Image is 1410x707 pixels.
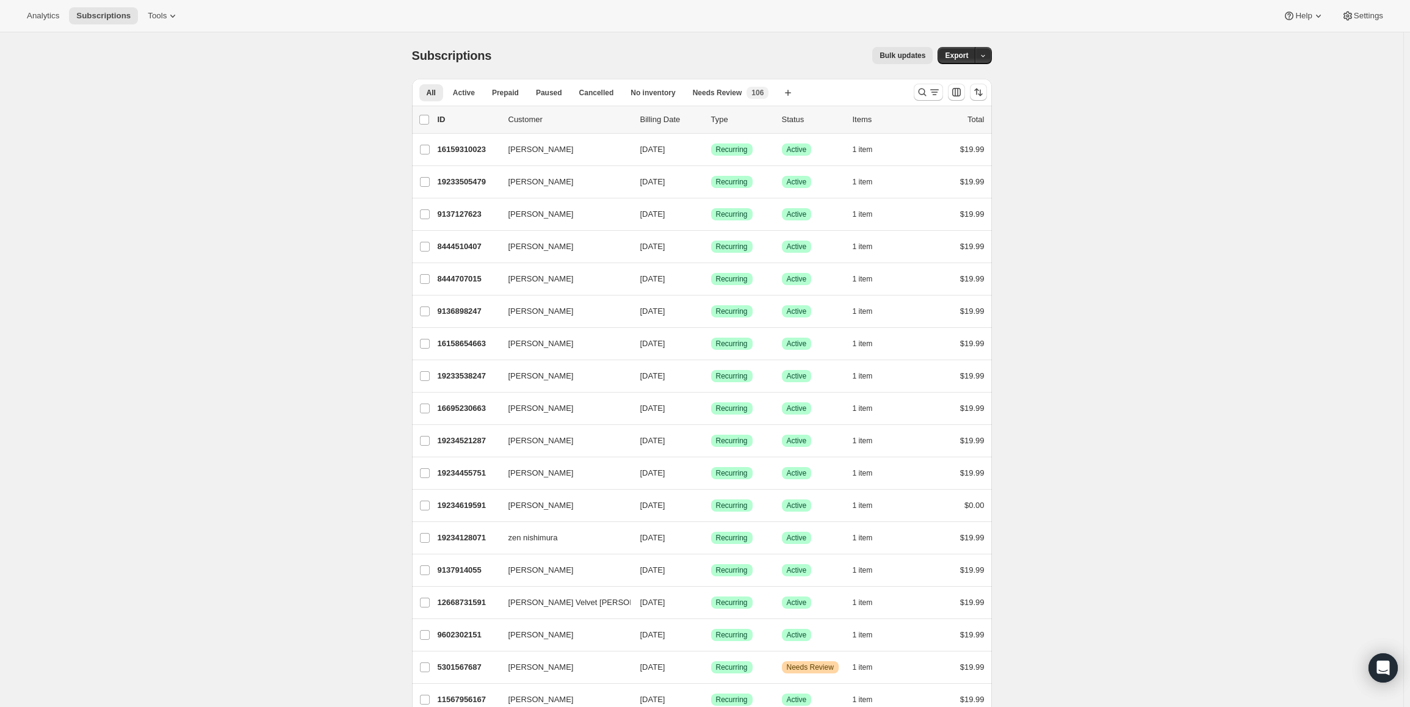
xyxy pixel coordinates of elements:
span: Recurring [716,533,748,543]
span: 1 item [853,533,873,543]
button: Bulk updates [872,47,933,64]
p: 11567956167 [438,694,499,706]
span: Recurring [716,209,748,219]
div: 9137127623[PERSON_NAME][DATE]SuccessRecurringSuccessActive1 item$19.99 [438,206,985,223]
button: [PERSON_NAME] [501,496,623,515]
button: Settings [1334,7,1390,24]
span: $19.99 [960,339,985,348]
span: [DATE] [640,339,665,348]
button: 1 item [853,594,886,611]
span: Recurring [716,145,748,154]
span: Active [787,371,807,381]
span: [PERSON_NAME] [508,241,574,253]
span: Bulk updates [880,51,925,60]
span: [PERSON_NAME] [508,370,574,382]
span: 1 item [853,630,873,640]
span: [PERSON_NAME] [508,208,574,220]
button: [PERSON_NAME] [501,237,623,256]
span: $19.99 [960,177,985,186]
p: 12668731591 [438,596,499,609]
span: Recurring [716,404,748,413]
span: Recurring [716,242,748,252]
span: Analytics [27,11,59,21]
span: $19.99 [960,598,985,607]
button: [PERSON_NAME] Velvet [PERSON_NAME] [501,593,623,612]
button: 1 item [853,173,886,190]
p: 9136898247 [438,305,499,317]
span: [PERSON_NAME] [508,435,574,447]
span: $0.00 [964,501,985,510]
span: [DATE] [640,274,665,283]
span: [PERSON_NAME] [508,467,574,479]
span: Needs Review [693,88,742,98]
button: 1 item [853,659,886,676]
span: Active [787,209,807,219]
span: [DATE] [640,371,665,380]
div: Type [711,114,772,126]
button: Analytics [20,7,67,24]
p: 16159310023 [438,143,499,156]
span: Active [787,404,807,413]
p: Billing Date [640,114,701,126]
span: Active [787,145,807,154]
button: Subscriptions [69,7,138,24]
p: 9137914055 [438,564,499,576]
span: Subscriptions [412,49,492,62]
p: 19233538247 [438,370,499,382]
span: $19.99 [960,274,985,283]
span: Subscriptions [76,11,131,21]
span: [PERSON_NAME] [508,629,574,641]
span: Active [787,630,807,640]
span: $19.99 [960,662,985,672]
span: Active [787,436,807,446]
span: Cancelled [579,88,614,98]
span: Active [453,88,475,98]
button: Create new view [778,84,798,101]
span: 1 item [853,565,873,575]
span: Recurring [716,695,748,705]
span: Active [787,695,807,705]
span: [PERSON_NAME] [508,143,574,156]
span: Recurring [716,598,748,607]
span: 1 item [853,339,873,349]
div: 19234455751[PERSON_NAME][DATE]SuccessRecurringSuccessActive1 item$19.99 [438,465,985,482]
div: 12668731591[PERSON_NAME] Velvet [PERSON_NAME][DATE]SuccessRecurringSuccessActive1 item$19.99 [438,594,985,611]
p: 19234521287 [438,435,499,447]
p: 19233505479 [438,176,499,188]
span: Prepaid [492,88,519,98]
span: $19.99 [960,565,985,575]
div: 5301567687[PERSON_NAME][DATE]SuccessRecurringWarningNeeds Review1 item$19.99 [438,659,985,676]
button: [PERSON_NAME] [501,625,623,645]
div: IDCustomerBilling DateTypeStatusItemsTotal [438,114,985,126]
span: [DATE] [640,468,665,477]
span: Recurring [716,306,748,316]
button: 1 item [853,626,886,644]
span: Settings [1354,11,1383,21]
button: 1 item [853,141,886,158]
button: 1 item [853,497,886,514]
button: Sort the results [970,84,987,101]
div: Items [853,114,914,126]
span: Recurring [716,274,748,284]
span: $19.99 [960,630,985,639]
button: 1 item [853,206,886,223]
span: [DATE] [640,209,665,219]
button: 1 item [853,303,886,320]
span: Recurring [716,339,748,349]
button: [PERSON_NAME] [501,366,623,386]
span: Recurring [716,177,748,187]
span: [PERSON_NAME] [508,402,574,415]
span: [DATE] [640,630,665,639]
button: [PERSON_NAME] [501,269,623,289]
span: $19.99 [960,145,985,154]
p: 19234128071 [438,532,499,544]
span: 1 item [853,306,873,316]
span: $19.99 [960,242,985,251]
span: $19.99 [960,436,985,445]
span: [PERSON_NAME] [508,499,574,512]
span: Active [787,306,807,316]
button: 1 item [853,432,886,449]
p: Total [967,114,984,126]
span: $19.99 [960,209,985,219]
span: 1 item [853,274,873,284]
